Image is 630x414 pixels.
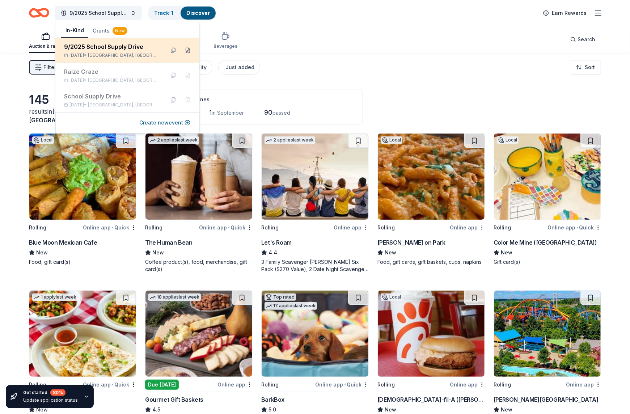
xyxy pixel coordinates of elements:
[29,258,136,266] div: Food, gift card(s)
[209,109,212,116] span: 1
[148,136,199,144] div: 2 applies last week
[55,6,142,20] button: 9/2025 School Supply Drive
[29,134,136,220] img: Image for Blue Moon Mexican Cafe
[88,102,159,108] span: [GEOGRAPHIC_DATA], [GEOGRAPHIC_DATA]
[148,293,201,301] div: 18 applies last week
[29,43,62,49] div: Auction & raffle
[29,223,46,232] div: Rolling
[213,43,237,49] div: Beverages
[377,133,485,266] a: Image for Matera’s on ParkLocalRollingOnline app[PERSON_NAME] on ParkNewFood, gift cards, gift ba...
[385,248,396,257] span: New
[450,380,485,389] div: Online app
[148,6,216,20] button: Track· 1Discover
[261,223,279,232] div: Rolling
[32,293,78,301] div: 1 apply last week
[29,291,136,377] img: Image for California Tortilla
[381,136,402,144] div: Local
[272,110,290,116] span: passed
[228,225,229,231] span: •
[265,136,315,144] div: 2 applies last week
[262,134,368,220] img: Image for Let's Roam
[61,24,88,38] button: In-Kind
[32,136,54,144] div: Local
[497,136,519,144] div: Local
[334,223,369,232] div: Online app
[64,77,159,83] div: [DATE] •
[29,133,136,266] a: Image for Blue Moon Mexican CafeLocalRollingOnline app•QuickBlue Moon Mexican CafeNewFood, gift c...
[69,9,127,17] span: 9/2025 School Supply Drive
[36,248,48,257] span: New
[145,238,192,247] div: The Human Bean
[262,291,368,377] img: Image for BarkBox
[378,134,485,220] img: Image for Matera’s on Park
[547,223,601,232] div: Online app Quick
[145,223,162,232] div: Rolling
[565,32,601,47] button: Search
[29,4,49,21] a: Home
[576,225,578,231] span: •
[88,52,159,58] span: [GEOGRAPHIC_DATA], [GEOGRAPHIC_DATA]
[217,380,253,389] div: Online app
[145,291,252,377] img: Image for Gourmet Gift Baskets
[145,133,253,273] a: Image for The Human Bean2 applieslast weekRollingOnline app•QuickThe Human BeanNewCoffee product(...
[378,291,485,377] img: Image for Chick-fil-A (Ramsey)
[29,93,136,107] div: 145
[112,225,113,231] span: •
[199,223,253,232] div: Online app Quick
[261,380,279,389] div: Rolling
[450,223,485,232] div: Online app
[494,238,597,247] div: Color Me Mine ([GEOGRAPHIC_DATA])
[264,109,272,116] span: 90
[29,238,97,247] div: Blue Moon Mexican Cafe
[145,258,253,273] div: Coffee product(s), food, merchandise, gift card(s)
[501,405,512,414] span: New
[83,223,136,232] div: Online app Quick
[186,10,210,16] a: Discover
[261,133,369,273] a: Image for Let's Roam2 applieslast weekRollingOnline appLet's Roam4.43 Family Scavenger [PERSON_NA...
[261,238,292,247] div: Let's Roam
[494,223,511,232] div: Rolling
[269,405,276,414] span: 5.0
[154,95,354,104] div: Application deadlines
[377,258,485,266] div: Food, gift cards, gift baskets, cups, napkins
[64,52,159,58] div: [DATE] •
[315,380,369,389] div: Online app Quick
[494,291,601,377] img: Image for Dorney Park & Wildwater Kingdom
[344,382,346,388] span: •
[494,133,601,266] a: Image for Color Me Mine (Ridgewood)LocalRollingOnline app•QuickColor Me Mine ([GEOGRAPHIC_DATA])N...
[152,405,160,414] span: 4.5
[23,389,78,396] div: Get started
[152,248,164,257] span: New
[139,118,190,127] button: Create newevent
[213,29,237,53] button: Beverages
[265,293,296,301] div: Top rated
[265,302,317,310] div: 17 applies last week
[494,395,599,404] div: [PERSON_NAME][GEOGRAPHIC_DATA]
[113,27,127,35] div: New
[578,35,595,44] span: Search
[494,134,601,220] img: Image for Color Me Mine (Ridgewood)
[385,405,396,414] span: New
[539,7,591,20] a: Earn Rewards
[145,395,203,404] div: Gourmet Gift Baskets
[88,77,159,83] span: [GEOGRAPHIC_DATA], [GEOGRAPHIC_DATA]
[29,60,62,75] button: Filter2
[218,60,260,75] button: Just added
[261,395,284,404] div: BarkBox
[494,258,601,266] div: Gift card(s)
[145,380,179,390] div: Due [DATE]
[261,258,369,273] div: 3 Family Scavenger [PERSON_NAME] Six Pack ($270 Value), 2 Date Night Scavenger [PERSON_NAME] Two ...
[377,395,485,404] div: [DEMOGRAPHIC_DATA]-fil-A ([PERSON_NAME])
[570,60,601,75] button: Sort
[88,24,132,37] button: Grants
[377,380,395,389] div: Rolling
[377,223,395,232] div: Rolling
[64,102,159,108] div: [DATE] •
[212,110,244,116] span: in September
[50,389,65,396] div: 80 %
[64,92,159,101] div: School Supply Drive
[494,380,511,389] div: Rolling
[145,134,252,220] img: Image for The Human Bean
[269,248,277,257] span: 4.4
[64,42,159,51] div: 9/2025 School Supply Drive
